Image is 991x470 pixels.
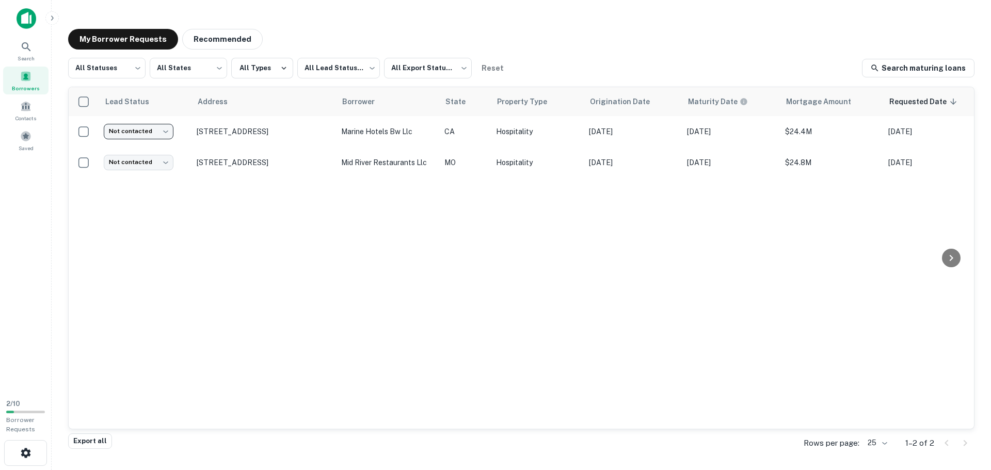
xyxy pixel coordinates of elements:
a: Search [3,37,49,64]
a: Search maturing loans [862,59,974,77]
div: 25 [864,435,889,450]
p: MO [444,157,486,168]
span: Contacts [15,114,36,122]
span: Origination Date [590,95,663,108]
div: Not contacted [104,124,173,139]
div: Maturity dates displayed may be estimated. Please contact the lender for the most accurate maturi... [688,96,748,107]
div: All Lead Statuses [297,55,380,82]
th: State [439,87,491,116]
span: Borrower Requests [6,416,35,433]
span: Lead Status [105,95,163,108]
th: Lead Status [99,87,191,116]
p: Hospitality [496,126,579,137]
p: 1–2 of 2 [905,437,934,449]
iframe: Chat Widget [939,387,991,437]
span: Address [198,95,241,108]
th: Property Type [491,87,584,116]
p: mid river restaurants llc [341,157,434,168]
span: Search [18,54,35,62]
p: $24.4M [785,126,878,137]
p: [STREET_ADDRESS] [197,158,331,167]
span: Mortgage Amount [786,95,865,108]
span: State [445,95,479,108]
button: All Types [231,58,293,78]
div: Not contacted [104,155,173,170]
span: Requested Date [889,95,960,108]
span: Property Type [497,95,561,108]
a: Borrowers [3,67,49,94]
th: Mortgage Amount [780,87,883,116]
span: Borrowers [12,84,40,92]
div: All Statuses [68,55,146,82]
div: All States [150,55,227,82]
a: Contacts [3,96,49,124]
button: Export all [68,433,112,449]
p: [DATE] [687,157,775,168]
th: Borrower [336,87,439,116]
h6: Maturity Date [688,96,738,107]
button: Recommended [182,29,263,50]
div: All Export Statuses [384,55,472,82]
p: Rows per page: [804,437,859,449]
button: Reset [476,58,509,78]
th: Address [191,87,336,116]
th: Origination Date [584,87,682,116]
p: [STREET_ADDRESS] [197,127,331,136]
span: 2 / 10 [6,400,20,408]
p: [DATE] [589,157,677,168]
p: [DATE] [687,126,775,137]
p: marine hotels bw llc [341,126,434,137]
p: Hospitality [496,157,579,168]
span: Maturity dates displayed may be estimated. Please contact the lender for the most accurate maturi... [688,96,761,107]
p: [DATE] [589,126,677,137]
span: Borrower [342,95,388,108]
p: CA [444,126,486,137]
img: capitalize-icon.png [17,8,36,29]
span: Saved [19,144,34,152]
p: $24.8M [785,157,878,168]
th: Maturity dates displayed may be estimated. Please contact the lender for the most accurate maturi... [682,87,780,116]
button: My Borrower Requests [68,29,178,50]
a: Saved [3,126,49,154]
p: [DATE] [888,126,976,137]
th: Requested Date [883,87,981,116]
p: [DATE] [888,157,976,168]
